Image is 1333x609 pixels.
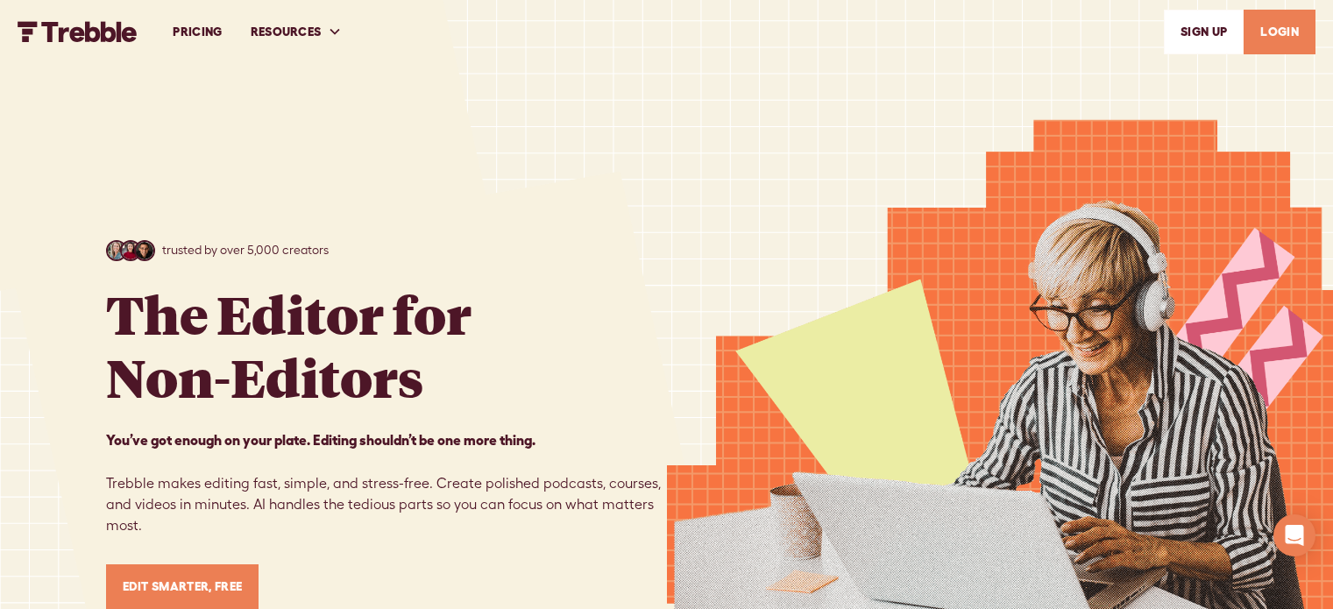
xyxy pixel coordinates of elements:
a: PRICING [159,2,236,62]
a: SIGn UP [1164,10,1244,54]
img: Trebble FM Logo [18,21,138,42]
h1: The Editor for Non-Editors [106,282,472,408]
div: Open Intercom Messenger [1273,514,1315,556]
div: RESOURCES [237,2,357,62]
p: Trebble makes editing fast, simple, and stress-free. Create polished podcasts, courses, and video... [106,429,667,536]
a: home [18,21,138,42]
p: trusted by over 5,000 creators [162,241,329,259]
strong: You’ve got enough on your plate. Editing shouldn’t be one more thing. ‍ [106,432,535,448]
div: RESOURCES [251,23,322,41]
a: Edit Smarter, Free [106,564,259,609]
a: LOGIN [1244,10,1315,54]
